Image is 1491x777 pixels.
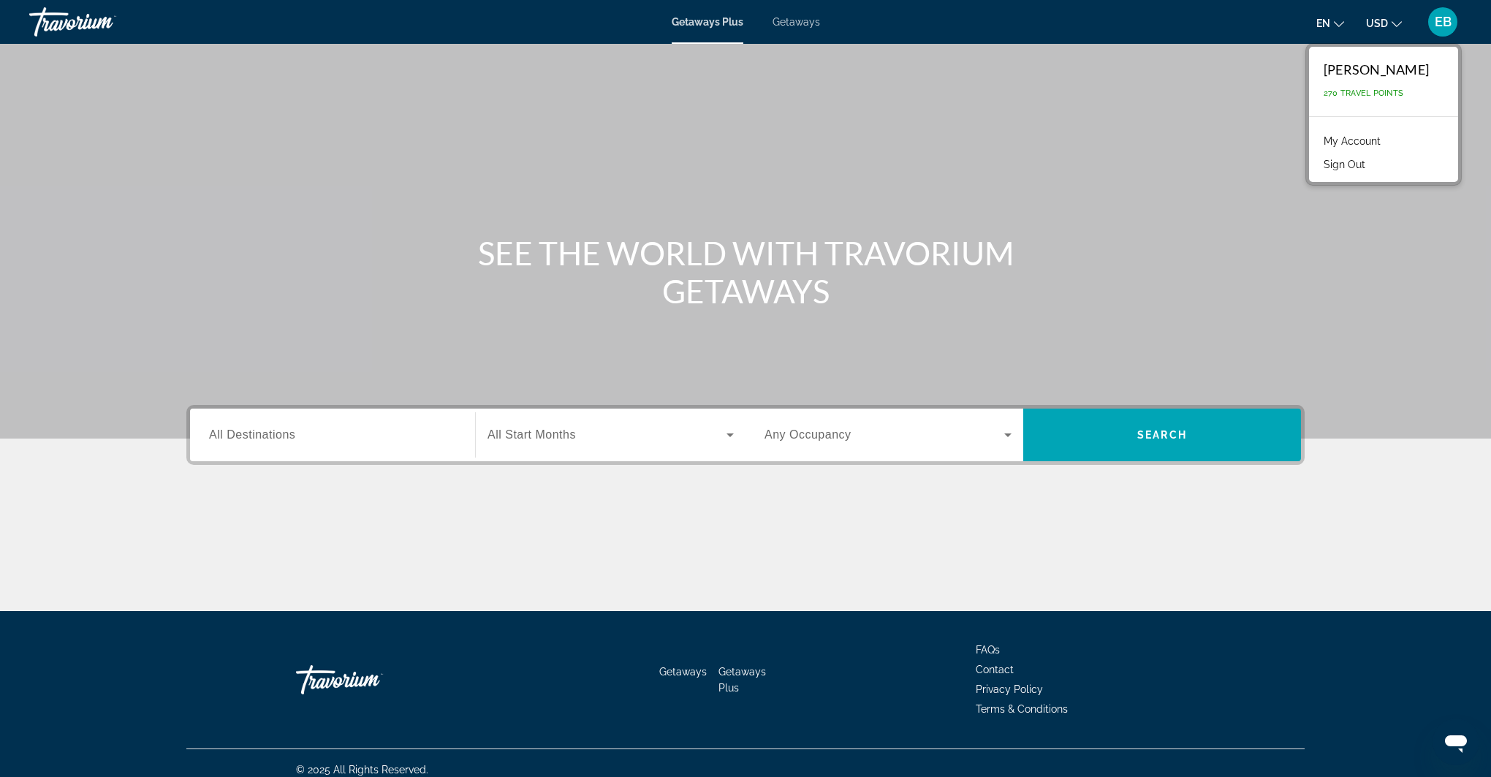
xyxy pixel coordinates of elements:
iframe: Button to launch messaging window [1433,719,1479,765]
button: Change language [1316,12,1344,34]
h1: SEE THE WORLD WITH TRAVORIUM GETAWAYS [471,234,1020,310]
span: Search [1137,429,1187,441]
a: My Account [1316,132,1388,151]
span: Any Occupancy [765,428,851,441]
a: Travorium [29,3,175,41]
a: Getaways Plus [718,666,766,694]
button: Change currency [1366,12,1402,34]
span: 270 Travel Points [1324,88,1403,98]
span: All Destinations [209,428,295,441]
span: © 2025 All Rights Reserved. [296,764,428,776]
span: EB [1435,15,1452,29]
span: en [1316,18,1330,29]
span: All Start Months [487,428,576,441]
a: Getaways Plus [672,16,743,28]
div: [PERSON_NAME] [1324,61,1429,77]
a: Terms & Conditions [976,703,1068,715]
a: Getaways [659,666,707,678]
div: Search widget [190,409,1301,461]
a: Contact [976,664,1014,675]
a: Travorium [296,658,442,702]
a: FAQs [976,644,1000,656]
button: User Menu [1424,7,1462,37]
button: Sign Out [1316,155,1373,174]
a: Getaways [773,16,820,28]
a: Privacy Policy [976,683,1043,695]
span: USD [1366,18,1388,29]
button: Search [1023,409,1301,461]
